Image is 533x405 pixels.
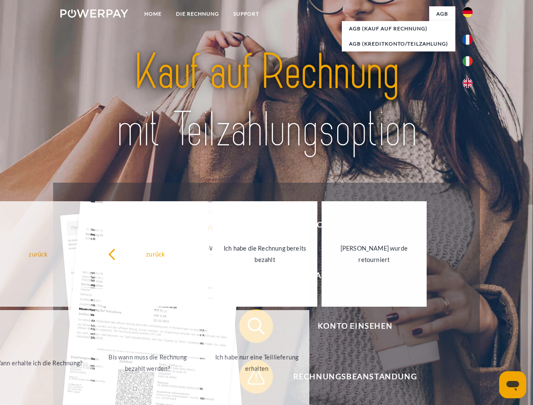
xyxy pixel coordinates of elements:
[463,56,473,66] img: it
[463,35,473,45] img: fr
[108,248,203,259] div: zurück
[100,351,195,374] div: Bis wann muss die Rechnung bezahlt werden?
[463,78,473,88] img: en
[169,6,226,22] a: DIE RECHNUNG
[252,309,458,343] span: Konto einsehen
[217,243,312,265] div: Ich habe die Rechnung bereits bezahlt
[209,351,304,374] div: Ich habe nur eine Teillieferung erhalten
[429,6,455,22] a: agb
[252,360,458,394] span: Rechnungsbeanstandung
[226,6,266,22] a: SUPPORT
[81,40,452,162] img: title-powerpay_de.svg
[499,371,526,398] iframe: Schaltfläche zum Öffnen des Messaging-Fensters
[137,6,169,22] a: Home
[239,309,459,343] button: Konto einsehen
[60,9,128,18] img: logo-powerpay-white.svg
[342,36,455,51] a: AGB (Kreditkonto/Teilzahlung)
[342,21,455,36] a: AGB (Kauf auf Rechnung)
[239,360,459,394] button: Rechnungsbeanstandung
[327,243,422,265] div: [PERSON_NAME] wurde retourniert
[463,7,473,17] img: de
